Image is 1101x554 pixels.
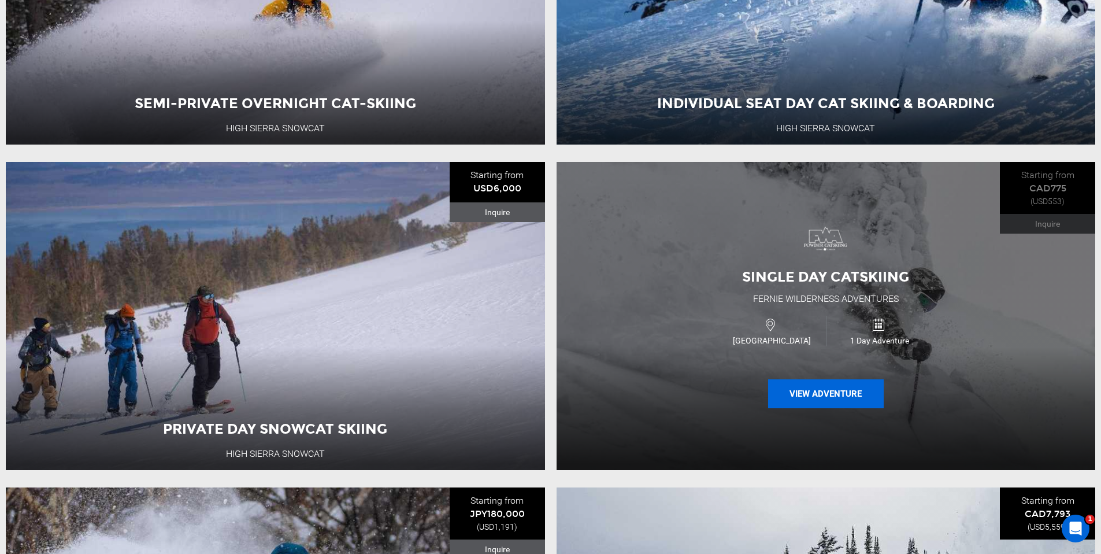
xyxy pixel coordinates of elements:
[1062,515,1089,542] iframe: Intercom live chat
[718,335,825,346] span: [GEOGRAPHIC_DATA]
[742,268,909,285] span: Single Day Catskiing
[1085,515,1095,524] span: 1
[826,335,933,346] span: 1 Day Adventure
[803,215,849,261] img: images
[768,379,884,408] button: View Adventure
[753,293,899,306] div: Fernie Wilderness Adventures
